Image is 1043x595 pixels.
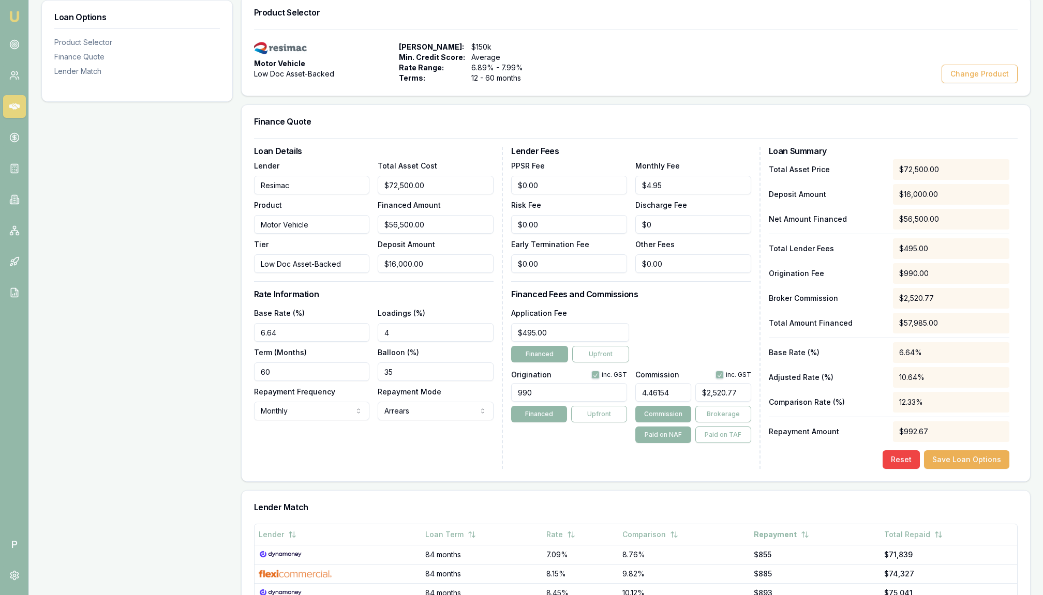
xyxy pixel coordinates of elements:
[54,13,220,21] h3: Loan Options
[884,550,1013,560] div: $71,839
[3,533,26,556] span: P
[893,263,1009,284] div: $990.00
[471,52,540,63] span: Average
[622,525,678,544] button: Comparison
[378,323,494,342] input: %
[769,189,885,200] p: Deposit Amount
[635,426,691,443] button: Paid on NAF
[259,525,296,544] button: Lender
[635,176,751,194] input: $
[254,69,334,79] span: Low Doc Asset-Backed
[893,238,1009,259] div: $495.00
[571,406,627,422] button: Upfront
[421,564,542,583] td: 84 months
[425,525,476,544] button: Loan Term
[511,254,627,273] input: $
[618,564,750,583] td: 9.82%
[542,564,619,583] td: 8.15%
[511,176,627,194] input: $
[471,63,540,73] span: 6.89% - 7.99%
[511,371,552,378] label: Origination
[511,346,568,362] button: Financed
[54,66,220,77] div: Lender Match
[511,406,567,422] button: Financed
[54,52,220,62] div: Finance Quote
[884,569,1013,579] div: $74,327
[635,240,675,249] label: Other Fees
[591,371,627,379] div: inc. GST
[769,147,1009,155] h3: Loan Summary
[769,293,885,303] p: Broker Commission
[884,525,943,544] button: Total Repaid
[695,406,751,422] button: Brokerage
[259,570,332,578] img: flexicommercial
[254,117,1018,126] h3: Finance Quote
[893,159,1009,180] div: $72,500.00
[893,367,1009,388] div: 10.64%
[254,240,269,249] label: Tier
[769,318,885,328] p: Total Amount Financed
[511,240,589,249] label: Early Termination Fee
[893,342,1009,363] div: 6.64%
[254,503,1018,511] h3: Lender Match
[769,164,885,175] p: Total Asset Price
[572,346,629,362] button: Upfront
[471,42,540,52] span: $150k
[769,268,885,279] p: Origination Fee
[378,176,494,194] input: $
[716,371,751,379] div: inc. GST
[254,387,335,396] label: Repayment Frequency
[893,421,1009,442] div: $992.67
[378,240,435,249] label: Deposit Amount
[635,215,751,234] input: $
[635,406,691,422] button: Commission
[893,288,1009,309] div: $2,520.77
[635,371,679,378] label: Commission
[695,426,751,443] button: Paid on TAF
[769,243,885,254] p: Total Lender Fees
[618,545,750,564] td: 8.76%
[254,58,305,69] span: Motor Vehicle
[511,323,629,342] input: $
[399,63,465,73] span: Rate Range:
[511,147,751,155] h3: Lender Fees
[378,215,494,234] input: $
[254,42,307,54] img: Resimac
[542,545,619,564] td: 7.09%
[254,323,370,342] input: %
[254,161,279,170] label: Lender
[883,450,920,469] button: Reset
[399,73,465,83] span: Terms:
[942,65,1018,83] button: Change Product
[924,450,1009,469] button: Save Loan Options
[893,184,1009,205] div: $16,000.00
[254,201,282,209] label: Product
[511,215,627,234] input: $
[378,309,425,317] label: Loadings (%)
[399,52,465,63] span: Min. Credit Score:
[421,545,542,564] td: 84 months
[378,201,441,209] label: Financed Amount
[893,209,1009,230] div: $56,500.00
[259,551,302,559] img: Dynamoney
[635,383,691,402] input: %
[254,348,307,357] label: Term (Months)
[635,201,687,209] label: Discharge Fee
[511,290,751,298] h3: Financed Fees and Commissions
[254,8,1018,17] h3: Product Selector
[511,201,541,209] label: Risk Fee
[378,362,494,381] input: %
[254,290,494,298] h3: Rate Information
[893,392,1009,413] div: 12.33%
[399,42,465,52] span: [PERSON_NAME]:
[754,550,876,560] div: $855
[546,525,575,544] button: Rate
[511,309,567,317] label: Application Fee
[378,161,437,170] label: Total Asset Cost
[769,214,885,224] p: Net Amount Financed
[8,10,21,23] img: emu-icon-u.png
[254,309,305,317] label: Base Rate (%)
[378,348,419,357] label: Balloon (%)
[54,37,220,48] div: Product Selector
[754,525,809,544] button: Repayment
